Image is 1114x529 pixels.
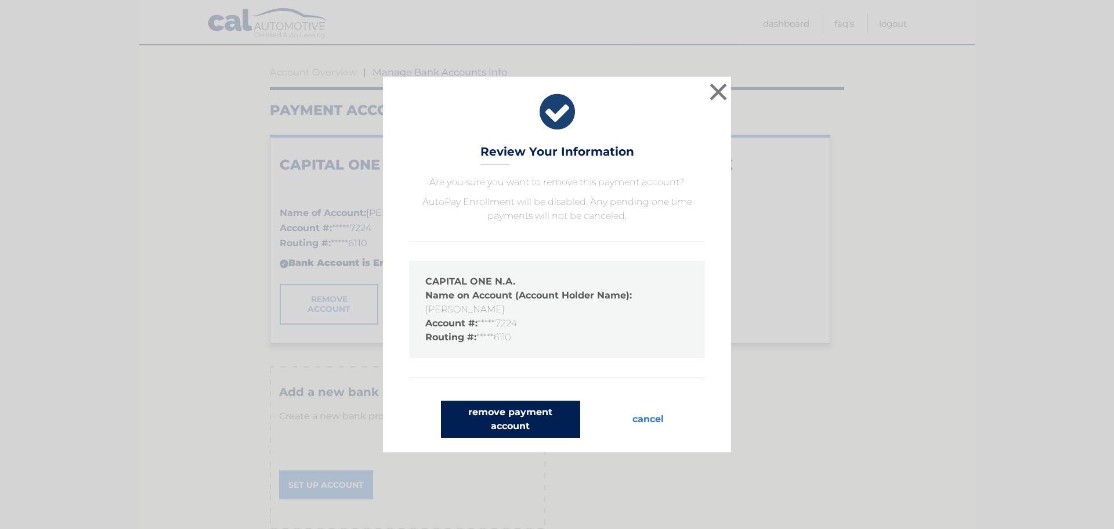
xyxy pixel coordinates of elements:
strong: Account #: [425,318,478,329]
strong: CAPITAL ONE N.A. [425,276,515,287]
strong: Routing #: [425,332,476,343]
p: Are you sure you want to remove this payment account? [409,175,705,189]
button: cancel [623,401,673,438]
strong: Name on Account (Account Holder Name): [425,290,632,301]
button: × [707,80,730,103]
h3: Review Your Information [480,145,634,165]
button: remove payment account [441,401,580,438]
p: AutoPay Enrollment will be disabled. Any pending one time payments will not be canceled. [409,195,705,223]
li: [PERSON_NAME] [425,289,689,316]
